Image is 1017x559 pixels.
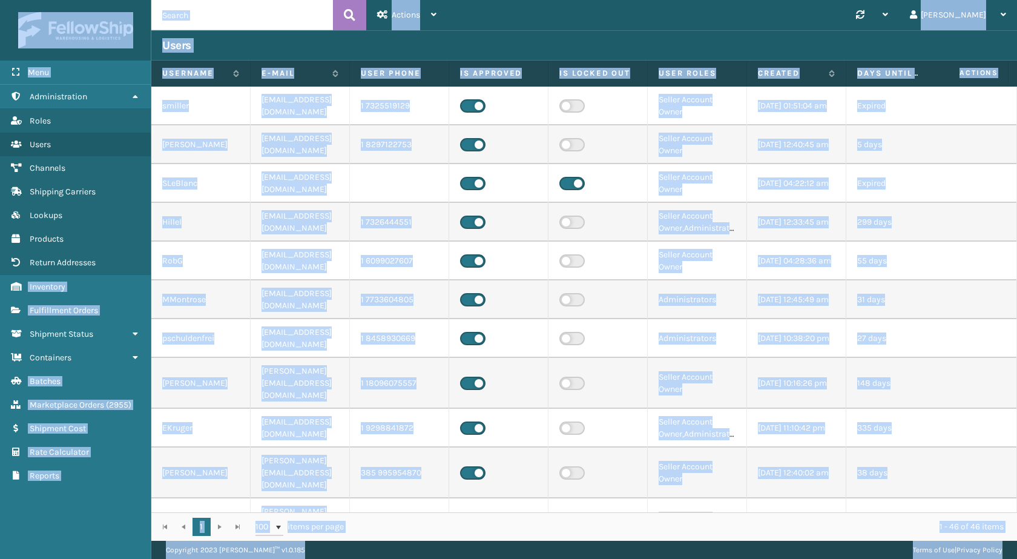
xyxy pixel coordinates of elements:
[350,203,449,242] td: 1 7326444551
[747,242,846,280] td: [DATE] 04:28:36 am
[30,282,65,292] span: Inventory
[18,12,133,48] img: logo
[251,125,350,164] td: [EMAIL_ADDRESS][DOMAIN_NAME]
[747,87,846,125] td: [DATE] 01:51:04 am
[151,319,251,358] td: pschuldenfrei
[747,409,846,448] td: [DATE] 11:10:42 pm
[350,125,449,164] td: 1 8297122753
[255,521,274,533] span: 100
[30,187,96,197] span: Shipping Carriers
[921,63,1005,83] span: Actions
[255,518,344,536] span: items per page
[747,280,846,319] td: [DATE] 12:45:49 am
[151,280,251,319] td: MMontrose
[30,352,71,363] span: Containers
[30,376,61,386] span: Batches
[747,319,846,358] td: [DATE] 10:38:20 pm
[846,280,946,319] td: 31 days
[460,68,537,79] label: Is Approved
[648,448,747,498] td: Seller Account Owner
[846,87,946,125] td: Expired
[361,68,438,79] label: User phone
[747,358,846,409] td: [DATE] 10:16:26 pm
[151,87,251,125] td: smiller
[30,471,59,481] span: Reports
[648,498,747,549] td: Seller Account Owner,Administrators
[648,358,747,409] td: Seller Account Owner
[747,125,846,164] td: [DATE] 12:40:45 am
[30,163,65,173] span: Channels
[106,400,131,410] span: ( 2955 )
[30,91,87,102] span: Administration
[747,203,846,242] td: [DATE] 12:33:45 am
[956,546,1002,554] a: Privacy Policy
[747,164,846,203] td: [DATE] 04:22:12 am
[913,541,1002,559] div: |
[30,400,104,410] span: Marketplace Orders
[251,87,350,125] td: [EMAIL_ADDRESS][DOMAIN_NAME]
[350,448,449,498] td: 385 995954870
[758,68,823,79] label: Created
[846,242,946,280] td: 55 days
[350,280,449,319] td: 1 7733604805
[30,139,51,150] span: Users
[648,203,747,242] td: Seller Account Owner,Administrators
[251,409,350,448] td: [EMAIL_ADDRESS][DOMAIN_NAME]
[166,541,305,559] p: Copyright 2023 [PERSON_NAME]™ v 1.0.185
[392,10,420,20] span: Actions
[151,498,251,549] td: [PERSON_NAME]
[162,68,227,79] label: Username
[251,498,350,549] td: [PERSON_NAME][EMAIL_ADDRESS][DOMAIN_NAME]
[251,164,350,203] td: [EMAIL_ADDRESS][DOMAIN_NAME]
[350,409,449,448] td: 1 9298841872
[846,409,946,448] td: 335 days
[151,203,251,242] td: Hillel
[151,242,251,280] td: RobG
[151,125,251,164] td: [PERSON_NAME]
[747,448,846,498] td: [DATE] 12:40:02 am
[251,319,350,358] td: [EMAIL_ADDRESS][DOMAIN_NAME]
[262,68,326,79] label: E-mail
[846,319,946,358] td: 27 days
[251,280,350,319] td: [EMAIL_ADDRESS][DOMAIN_NAME]
[747,498,846,549] td: [DATE] 10:44:20 pm
[251,448,350,498] td: [PERSON_NAME][EMAIL_ADDRESS][DOMAIN_NAME]
[846,203,946,242] td: 299 days
[350,87,449,125] td: 1 7325519129
[648,280,747,319] td: Administrators
[350,498,449,549] td: 1 7326008882
[162,38,191,53] h3: Users
[648,87,747,125] td: Seller Account Owner
[251,203,350,242] td: [EMAIL_ADDRESS][DOMAIN_NAME]
[350,358,449,409] td: 1 18096075557
[30,210,62,220] span: Lookups
[846,164,946,203] td: Expired
[846,125,946,164] td: 5 days
[30,423,86,434] span: Shipment Cost
[151,409,251,448] td: EKruger
[151,448,251,498] td: [PERSON_NAME]
[913,546,955,554] a: Terms of Use
[30,257,96,268] span: Return Addresses
[30,329,93,339] span: Shipment Status
[350,319,449,358] td: 1 8458930669
[846,498,946,549] td: Expired
[28,67,49,78] span: Menu
[30,305,98,316] span: Fulfillment Orders
[648,409,747,448] td: Seller Account Owner,Administrators
[151,164,251,203] td: SLeBlanc
[251,358,350,409] td: [PERSON_NAME][EMAIL_ADDRESS][DOMAIN_NAME]
[30,234,64,244] span: Products
[846,358,946,409] td: 148 days
[559,68,636,79] label: Is Locked Out
[361,521,1004,533] div: 1 - 46 of 46 items
[659,68,736,79] label: User Roles
[251,242,350,280] td: [EMAIL_ADDRESS][DOMAIN_NAME]
[30,447,89,457] span: Rate Calculator
[648,319,747,358] td: Administrators
[846,448,946,498] td: 38 days
[30,116,51,126] span: Roles
[350,242,449,280] td: 1 6099027607
[857,68,922,79] label: Days until password expires
[648,242,747,280] td: Seller Account Owner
